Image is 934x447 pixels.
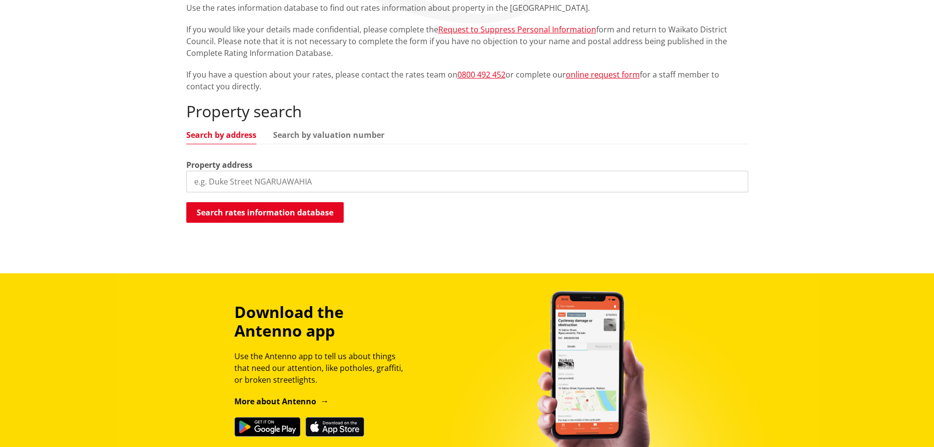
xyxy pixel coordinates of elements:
[186,159,252,171] label: Property address
[186,202,344,223] button: Search rates information database
[234,396,329,407] a: More about Antenno
[186,69,748,92] p: If you have a question about your rates, please contact the rates team on or complete our for a s...
[438,24,596,35] a: Request to Suppress Personal Information
[305,417,364,437] img: Download on the App Store
[457,69,505,80] a: 0800 492 452
[566,69,640,80] a: online request form
[234,417,301,437] img: Get it on Google Play
[234,350,412,386] p: Use the Antenno app to tell us about things that need our attention, like potholes, graffiti, or ...
[186,171,748,192] input: e.g. Duke Street NGARUAWAHIA
[186,131,256,139] a: Search by address
[186,24,748,59] p: If you would like your details made confidential, please complete the form and return to Waikato ...
[234,303,412,341] h3: Download the Antenno app
[186,2,748,14] p: Use the rates information database to find out rates information about property in the [GEOGRAPHI...
[186,102,748,121] h2: Property search
[273,131,384,139] a: Search by valuation number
